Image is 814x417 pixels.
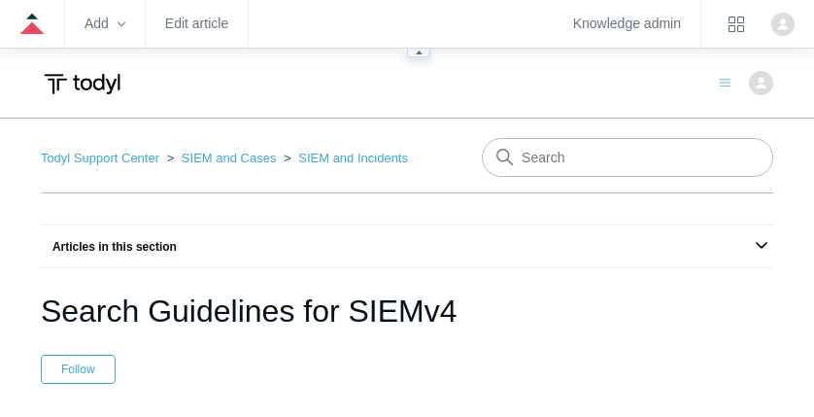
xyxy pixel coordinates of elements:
a: SIEM and Incidents [298,151,408,165]
a: Knowledge admin [573,18,681,29]
zd-hc-trigger: Add [85,18,125,29]
img: Todyl Support Center Help Center home page [41,66,123,102]
a: SIEM and Cases [182,151,277,165]
a: Todyl Support Center [41,151,159,165]
h1: Search Guidelines for SIEMv4 [41,288,773,334]
li: Todyl Support Center [41,151,163,165]
li: SIEM and Incidents [280,151,408,165]
img: user avatar [771,13,795,36]
li: SIEM and Cases [163,151,280,165]
button: Toggle navigation menu [719,73,731,89]
button: Follow Article [41,355,116,384]
span: Articles in this section [41,240,177,254]
input: Search [482,138,773,177]
a: Edit article [165,18,228,29]
zd-hc-trigger: Click your profile icon to open the profile menu [771,13,795,36]
zd-hc-resizer: Guide navigation [407,48,430,57]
